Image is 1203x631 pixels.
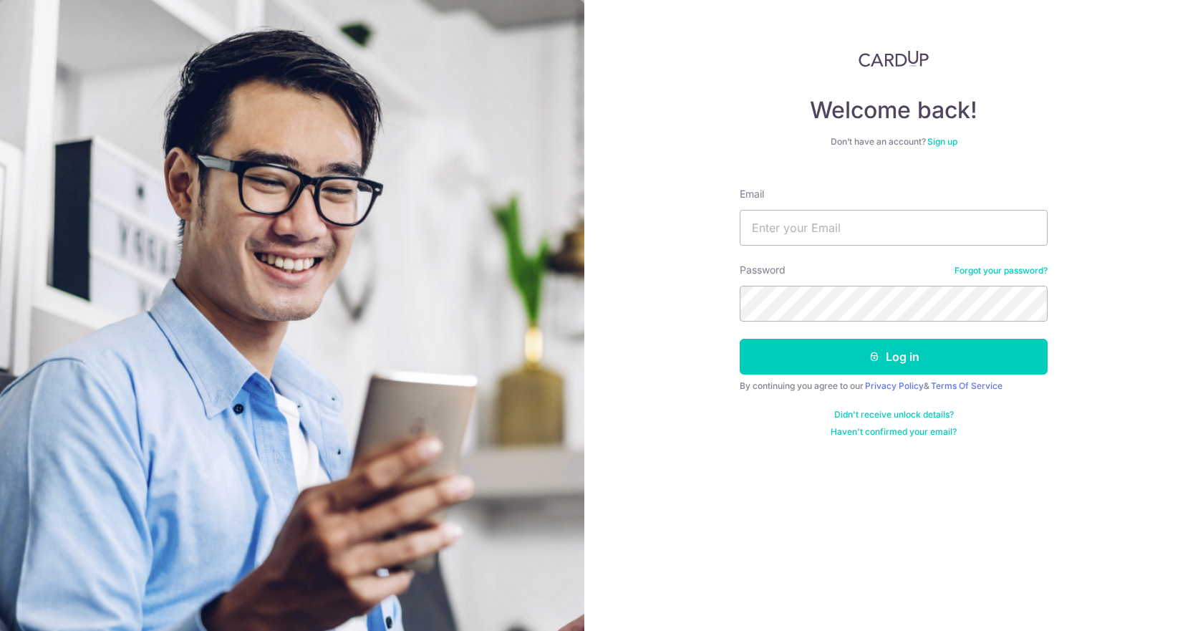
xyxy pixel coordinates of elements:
[927,136,957,147] a: Sign up
[931,380,1002,391] a: Terms Of Service
[859,50,929,67] img: CardUp Logo
[740,339,1048,375] button: Log in
[834,409,954,420] a: Didn't receive unlock details?
[740,263,786,277] label: Password
[831,426,957,438] a: Haven't confirmed your email?
[740,96,1048,125] h4: Welcome back!
[740,380,1048,392] div: By continuing you agree to our &
[740,136,1048,148] div: Don’t have an account?
[740,210,1048,246] input: Enter your Email
[955,265,1048,276] a: Forgot your password?
[740,187,764,201] label: Email
[865,380,924,391] a: Privacy Policy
